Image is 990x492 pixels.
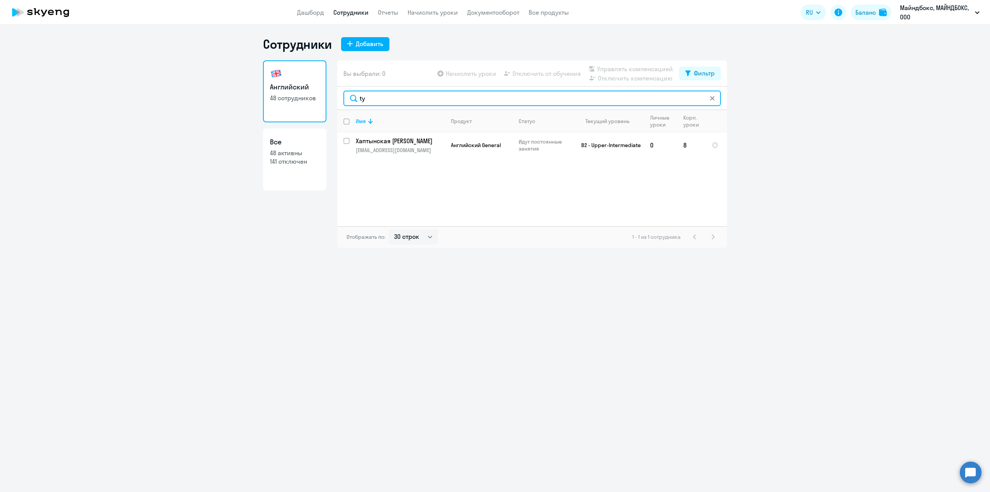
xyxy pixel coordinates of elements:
[519,118,572,125] div: Статус
[356,147,444,154] p: [EMAIL_ADDRESS][DOMAIN_NAME]
[679,67,721,81] button: Фильтр
[677,132,705,158] td: 8
[644,132,677,158] td: 0
[343,91,721,106] input: Поиск по имени, email, продукту или статусу
[650,114,672,128] div: Личные уроки
[270,94,319,102] p: 48 сотрудников
[270,137,319,147] h3: Все
[801,5,826,20] button: RU
[855,8,876,17] div: Баланс
[297,9,324,16] a: Дашборд
[451,118,472,125] div: Продукт
[270,67,282,80] img: english
[270,149,319,157] p: 48 активны
[270,82,319,92] h3: Английский
[263,60,326,122] a: Английский48 сотрудников
[333,9,369,16] a: Сотрудники
[263,129,326,190] a: Все48 активны141 отключен
[519,138,572,152] p: Идут постоянные занятия
[263,36,332,52] h1: Сотрудники
[270,157,319,166] p: 141 отключен
[356,137,444,145] a: Хаптынская [PERSON_NAME]
[585,118,630,125] div: Текущий уровень
[896,3,983,22] button: Майндбокс, МАЙНДБОКС, ООО
[900,3,972,22] p: Майндбокс, МАЙНДБОКС, ООО
[578,118,643,125] div: Текущий уровень
[451,142,501,149] span: Английский General
[879,9,887,16] img: balance
[632,233,681,240] span: 1 - 1 из 1 сотрудника
[529,9,569,16] a: Все продукты
[356,118,444,125] div: Имя
[467,9,519,16] a: Документооборот
[519,118,535,125] div: Статус
[851,5,891,20] button: Балансbalance
[650,114,677,128] div: Личные уроки
[356,137,443,145] p: Хаптынская [PERSON_NAME]
[378,9,398,16] a: Отчеты
[694,69,715,78] div: Фильтр
[683,114,705,128] div: Корп. уроки
[451,118,512,125] div: Продукт
[346,233,386,240] span: Отображать по:
[356,118,366,125] div: Имя
[341,37,389,51] button: Добавить
[356,39,383,48] div: Добавить
[683,114,700,128] div: Корп. уроки
[343,69,386,78] span: Вы выбрали: 0
[408,9,458,16] a: Начислить уроки
[806,8,813,17] span: RU
[572,132,644,158] td: B2 - Upper-Intermediate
